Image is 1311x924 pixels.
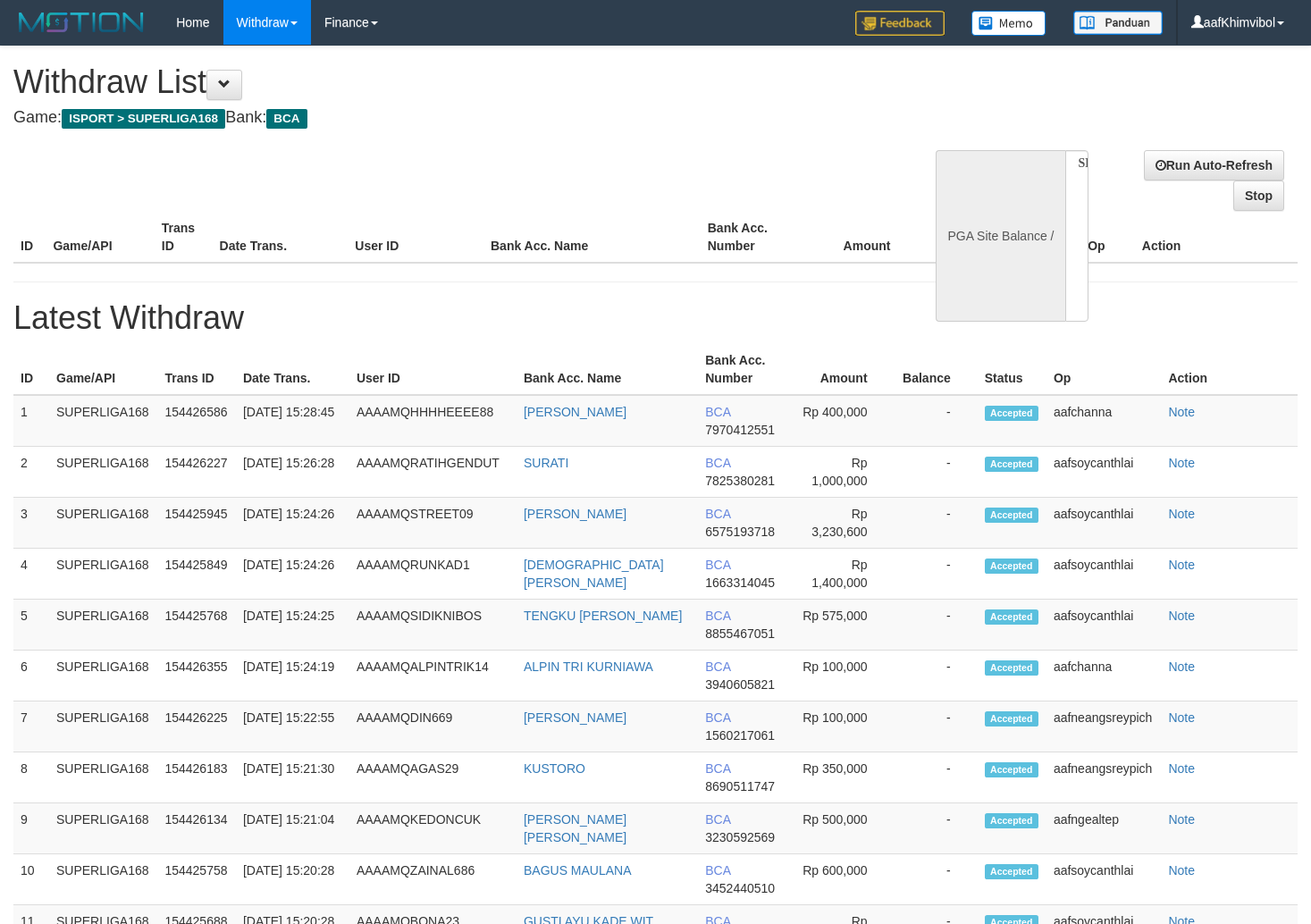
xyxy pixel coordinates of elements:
[1046,854,1162,905] td: aafsoycanthlai
[213,212,349,263] th: Date Trans.
[705,405,730,419] span: BCA
[266,109,307,129] span: BCA
[49,854,157,905] td: SUPERLIGA168
[1046,344,1162,395] th: Op
[46,212,154,263] th: Game/API
[705,423,775,437] span: 7970412551
[236,651,349,701] td: [DATE] 15:24:19
[1168,405,1195,419] a: Note
[13,803,49,854] td: 9
[349,447,517,498] td: AAAAMQRATIHGENDUT
[705,863,730,878] span: BCA
[524,507,626,521] a: [PERSON_NAME]
[895,752,978,803] td: -
[157,549,235,600] td: 154425849
[705,456,730,470] span: BCA
[13,600,49,651] td: 5
[157,447,235,498] td: 154426227
[895,395,978,447] td: -
[517,344,698,395] th: Bank Acc. Name
[157,498,235,549] td: 154425945
[13,395,49,447] td: 1
[1135,212,1298,263] th: Action
[1168,558,1195,572] a: Note
[1046,752,1162,803] td: aafneangsreypich
[789,344,895,395] th: Amount
[789,854,895,905] td: Rp 600,000
[705,659,730,674] span: BCA
[985,609,1038,625] span: Accepted
[13,212,46,263] th: ID
[49,395,157,447] td: SUPERLIGA168
[809,212,917,263] th: Amount
[13,651,49,701] td: 6
[1080,212,1135,263] th: Op
[789,549,895,600] td: Rp 1,400,000
[483,212,701,263] th: Bank Acc. Name
[895,549,978,600] td: -
[1233,181,1284,211] a: Stop
[1144,150,1284,181] a: Run Auto-Refresh
[895,344,978,395] th: Balance
[524,558,664,590] a: [DEMOGRAPHIC_DATA][PERSON_NAME]
[705,507,730,521] span: BCA
[698,344,789,395] th: Bank Acc. Number
[157,854,235,905] td: 154425758
[705,609,730,623] span: BCA
[985,711,1038,727] span: Accepted
[1168,507,1195,521] a: Note
[13,300,1298,336] h1: Latest Withdraw
[157,651,235,701] td: 154426355
[855,11,945,36] img: Feedback.jpg
[705,626,775,641] span: 8855467051
[1168,456,1195,470] a: Note
[524,863,632,878] a: BAGUS MAULANA
[157,701,235,752] td: 154426225
[985,660,1038,676] span: Accepted
[1168,710,1195,725] a: Note
[1046,803,1162,854] td: aafngealtep
[157,803,235,854] td: 154426134
[62,109,225,129] span: ISPORT > SUPERLIGA168
[978,344,1046,395] th: Status
[895,803,978,854] td: -
[13,64,856,100] h1: Withdraw List
[1168,659,1195,674] a: Note
[701,212,809,263] th: Bank Acc. Number
[1161,344,1298,395] th: Action
[524,405,626,419] a: [PERSON_NAME]
[936,150,1064,322] div: PGA Site Balance /
[1073,11,1163,35] img: panduan.png
[13,344,49,395] th: ID
[1046,549,1162,600] td: aafsoycanthlai
[49,803,157,854] td: SUPERLIGA168
[985,762,1038,777] span: Accepted
[524,812,626,844] a: [PERSON_NAME] [PERSON_NAME]
[13,109,856,127] h4: Game: Bank:
[705,474,775,488] span: 7825380281
[49,549,157,600] td: SUPERLIGA168
[349,600,517,651] td: AAAAMQSIDIKNIBOS
[236,447,349,498] td: [DATE] 15:26:28
[985,813,1038,828] span: Accepted
[789,395,895,447] td: Rp 400,000
[789,752,895,803] td: Rp 350,000
[524,609,682,623] a: TENGKU [PERSON_NAME]
[13,854,49,905] td: 10
[349,549,517,600] td: AAAAMQRUNKAD1
[349,651,517,701] td: AAAAMQALPINTRIK14
[49,752,157,803] td: SUPERLIGA168
[236,600,349,651] td: [DATE] 15:24:25
[157,752,235,803] td: 154426183
[705,761,730,776] span: BCA
[236,803,349,854] td: [DATE] 15:21:04
[236,752,349,803] td: [DATE] 15:21:30
[1046,651,1162,701] td: aafchanna
[524,659,653,674] a: ALPIN TRI KURNIAWA
[1168,812,1195,827] a: Note
[349,752,517,803] td: AAAAMQAGAS29
[13,9,149,36] img: MOTION_logo.png
[789,651,895,701] td: Rp 100,000
[157,600,235,651] td: 154425768
[49,651,157,701] td: SUPERLIGA168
